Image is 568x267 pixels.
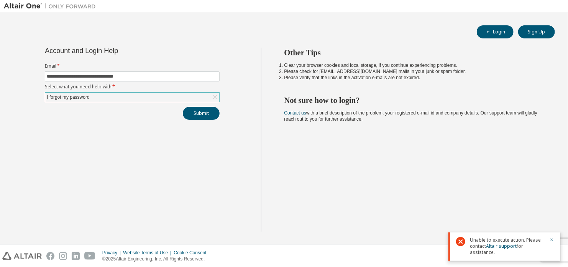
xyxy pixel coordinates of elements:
[284,110,537,122] span: with a brief description of the problem, your registered e-mail id and company details. Our suppo...
[72,252,80,260] img: linkedin.svg
[102,256,211,262] p: © 2025 Altair Engineering, Inc. All Rights Reserved.
[46,252,54,260] img: facebook.svg
[284,75,542,81] li: Please verify that the links in the activation e-mails are not expired.
[2,252,42,260] img: altair_logo.svg
[4,2,100,10] img: Altair One
[477,25,514,38] button: Login
[102,250,123,256] div: Privacy
[183,107,220,120] button: Submit
[45,63,220,69] label: Email
[284,110,306,116] a: Contact us
[486,243,517,249] a: Altair support
[284,95,542,105] h2: Not sure how to login?
[284,62,542,68] li: Clear your browser cookies and local storage, if you continue experiencing problems.
[46,93,90,101] div: I forgot my password
[284,48,542,58] h2: Other Tips
[45,84,220,90] label: Select what you need help with
[284,68,542,75] li: Please check for [EMAIL_ADDRESS][DOMAIN_NAME] mails in your junk or spam folder.
[470,237,545,255] span: Unable to execute action. Please contact for assistance.
[518,25,555,38] button: Sign Up
[84,252,95,260] img: youtube.svg
[123,250,174,256] div: Website Terms of Use
[59,252,67,260] img: instagram.svg
[45,93,219,102] div: I forgot my password
[174,250,211,256] div: Cookie Consent
[45,48,185,54] div: Account and Login Help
